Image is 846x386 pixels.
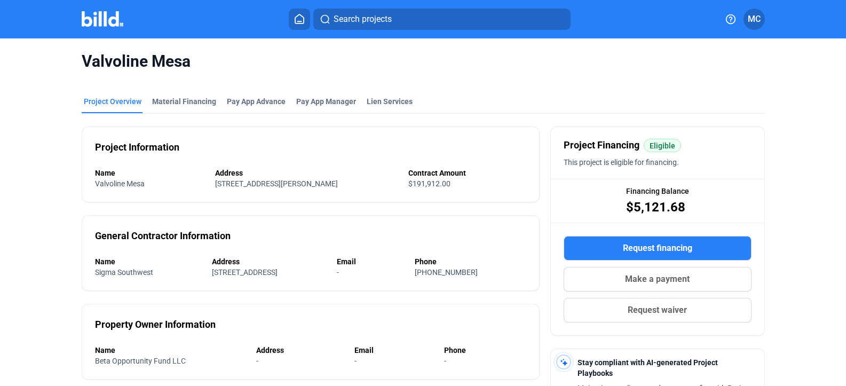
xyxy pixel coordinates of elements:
[152,96,216,107] div: Material Financing
[564,138,639,153] span: Project Financing
[212,268,278,277] span: [STREET_ADDRESS]
[215,179,338,188] span: [STREET_ADDRESS][PERSON_NAME]
[625,273,690,286] span: Make a payment
[354,345,433,356] div: Email
[354,357,357,365] span: -
[415,256,526,267] div: Phone
[408,179,450,188] span: $191,912.00
[215,168,398,178] div: Address
[564,236,752,261] button: Request financing
[578,358,718,377] span: Stay compliant with AI-generated Project Playbooks
[623,242,692,255] span: Request financing
[84,96,141,107] div: Project Overview
[564,298,752,322] button: Request waiver
[367,96,413,107] div: Lien Services
[95,140,179,155] div: Project Information
[408,168,526,178] div: Contract Amount
[256,345,344,356] div: Address
[95,256,202,267] div: Name
[227,96,286,107] div: Pay App Advance
[337,256,405,267] div: Email
[313,9,571,30] button: Search projects
[626,186,689,196] span: Financing Balance
[212,256,326,267] div: Address
[334,13,392,26] span: Search projects
[95,268,153,277] span: Sigma Southwest
[82,11,124,27] img: Billd Company Logo
[444,345,526,356] div: Phone
[626,199,685,216] span: $5,121.68
[256,357,258,365] span: -
[628,304,687,317] span: Request waiver
[82,51,765,72] span: Valvoline Mesa
[337,268,339,277] span: -
[95,179,145,188] span: Valvoline Mesa
[95,357,186,365] span: Beta Opportunity Fund LLC
[564,158,679,167] span: This project is eligible for financing.
[415,268,478,277] span: [PHONE_NUMBER]
[95,317,216,332] div: Property Owner Information
[95,229,231,243] div: General Contractor Information
[564,267,752,292] button: Make a payment
[744,9,765,30] button: MC
[444,357,446,365] span: -
[644,139,681,152] mat-chip: Eligible
[296,96,356,107] span: Pay App Manager
[95,345,246,356] div: Name
[95,168,204,178] div: Name
[748,13,761,26] span: MC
